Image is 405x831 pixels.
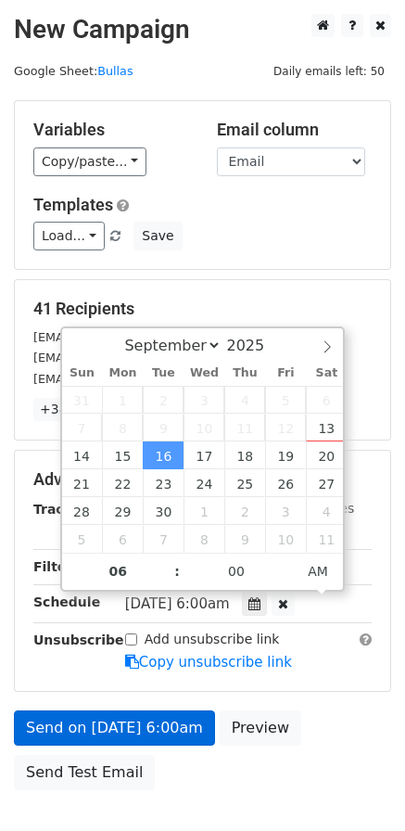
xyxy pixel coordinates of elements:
[306,525,347,553] span: October 11, 2025
[265,441,306,469] span: September 19, 2025
[184,367,224,379] span: Wed
[143,367,184,379] span: Tue
[184,525,224,553] span: October 8, 2025
[62,367,103,379] span: Sun
[224,441,265,469] span: September 18, 2025
[102,525,143,553] span: October 6, 2025
[312,742,405,831] div: Widget de chat
[62,469,103,497] span: September 21, 2025
[184,497,224,525] span: October 1, 2025
[102,469,143,497] span: September 22, 2025
[265,525,306,553] span: October 10, 2025
[102,497,143,525] span: September 29, 2025
[62,525,103,553] span: October 5, 2025
[184,441,224,469] span: September 17, 2025
[143,525,184,553] span: October 7, 2025
[143,386,184,414] span: September 2, 2025
[33,147,146,176] a: Copy/paste...
[33,469,372,490] h5: Advanced
[33,559,81,574] strong: Filters
[145,630,280,649] label: Add unsubscribe link
[14,14,391,45] h2: New Campaign
[306,386,347,414] span: September 6, 2025
[62,414,103,441] span: September 7, 2025
[306,469,347,497] span: September 27, 2025
[33,195,113,214] a: Templates
[14,755,155,790] a: Send Test Email
[97,64,133,78] a: Bullas
[102,441,143,469] span: September 15, 2025
[143,441,184,469] span: September 16, 2025
[33,222,105,250] a: Load...
[265,367,306,379] span: Fri
[143,469,184,497] span: September 23, 2025
[306,497,347,525] span: October 4, 2025
[133,222,182,250] button: Save
[33,502,95,517] strong: Tracking
[102,386,143,414] span: September 1, 2025
[62,553,175,590] input: Hour
[33,594,100,609] strong: Schedule
[33,633,124,647] strong: Unsubscribe
[306,414,347,441] span: September 13, 2025
[33,372,240,386] small: [EMAIL_ADDRESS][DOMAIN_NAME]
[33,398,111,421] a: +38 more
[33,330,240,344] small: [EMAIL_ADDRESS][DOMAIN_NAME]
[14,64,133,78] small: Google Sheet:
[306,441,347,469] span: September 20, 2025
[267,61,391,82] span: Daily emails left: 50
[143,414,184,441] span: September 9, 2025
[267,64,391,78] a: Daily emails left: 50
[224,414,265,441] span: September 11, 2025
[306,367,347,379] span: Sat
[224,525,265,553] span: October 9, 2025
[143,497,184,525] span: September 30, 2025
[184,414,224,441] span: September 10, 2025
[62,497,103,525] span: September 28, 2025
[265,414,306,441] span: September 12, 2025
[62,441,103,469] span: September 14, 2025
[224,367,265,379] span: Thu
[224,386,265,414] span: September 4, 2025
[102,367,143,379] span: Mon
[14,710,215,746] a: Send on [DATE] 6:00am
[224,469,265,497] span: September 25, 2025
[224,497,265,525] span: October 2, 2025
[265,497,306,525] span: October 3, 2025
[312,742,405,831] iframe: Chat Widget
[33,120,189,140] h5: Variables
[217,120,373,140] h5: Email column
[180,553,293,590] input: Minute
[125,595,230,612] span: [DATE] 6:00am
[33,299,372,319] h5: 41 Recipients
[265,469,306,497] span: September 26, 2025
[102,414,143,441] span: September 8, 2025
[220,710,301,746] a: Preview
[221,337,288,354] input: Year
[33,351,240,364] small: [EMAIL_ADDRESS][DOMAIN_NAME]
[184,469,224,497] span: September 24, 2025
[265,386,306,414] span: September 5, 2025
[184,386,224,414] span: September 3, 2025
[293,553,344,590] span: Click to toggle
[62,386,103,414] span: August 31, 2025
[174,553,180,590] span: :
[125,654,292,671] a: Copy unsubscribe link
